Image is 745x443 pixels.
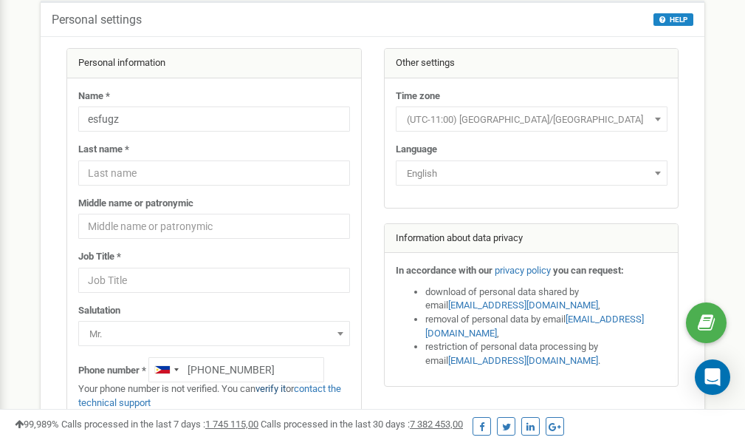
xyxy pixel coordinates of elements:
[401,163,662,184] span: English
[15,419,59,430] span: 99,989%
[396,143,437,157] label: Language
[78,382,350,410] p: Your phone number is not verified. You can or
[695,359,730,395] div: Open Intercom Messenger
[396,265,492,276] strong: In accordance with our
[78,364,146,378] label: Phone number *
[401,109,662,130] span: (UTC-11:00) Pacific/Midway
[410,419,463,430] u: 7 382 453,00
[553,265,624,276] strong: you can request:
[425,314,644,339] a: [EMAIL_ADDRESS][DOMAIN_NAME]
[425,285,667,313] li: download of personal data shared by email ,
[396,89,440,104] label: Time zone
[255,383,286,394] a: verify it
[83,324,345,345] span: Mr.
[448,355,598,366] a: [EMAIL_ADDRESS][DOMAIN_NAME]
[653,13,693,26] button: HELP
[396,160,667,186] span: English
[396,106,667,132] span: (UTC-11:00) Pacific/Midway
[385,224,679,254] div: Information about data privacy
[78,89,110,104] label: Name *
[78,160,350,186] input: Last name
[78,143,129,157] label: Last name *
[78,321,350,346] span: Mr.
[425,340,667,368] li: restriction of personal data processing by email .
[78,383,341,408] a: contact the technical support
[78,106,350,132] input: Name
[67,49,361,78] div: Personal information
[149,358,183,382] div: Telephone country code
[261,419,463,430] span: Calls processed in the last 30 days :
[78,268,350,293] input: Job Title
[425,313,667,340] li: removal of personal data by email ,
[78,197,193,211] label: Middle name or patronymic
[78,304,120,318] label: Salutation
[385,49,679,78] div: Other settings
[148,357,324,382] input: +1-800-555-55-55
[205,419,258,430] u: 1 745 115,00
[78,250,121,264] label: Job Title *
[61,419,258,430] span: Calls processed in the last 7 days :
[448,300,598,311] a: [EMAIL_ADDRESS][DOMAIN_NAME]
[52,13,142,27] h5: Personal settings
[78,214,350,239] input: Middle name or patronymic
[495,265,551,276] a: privacy policy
